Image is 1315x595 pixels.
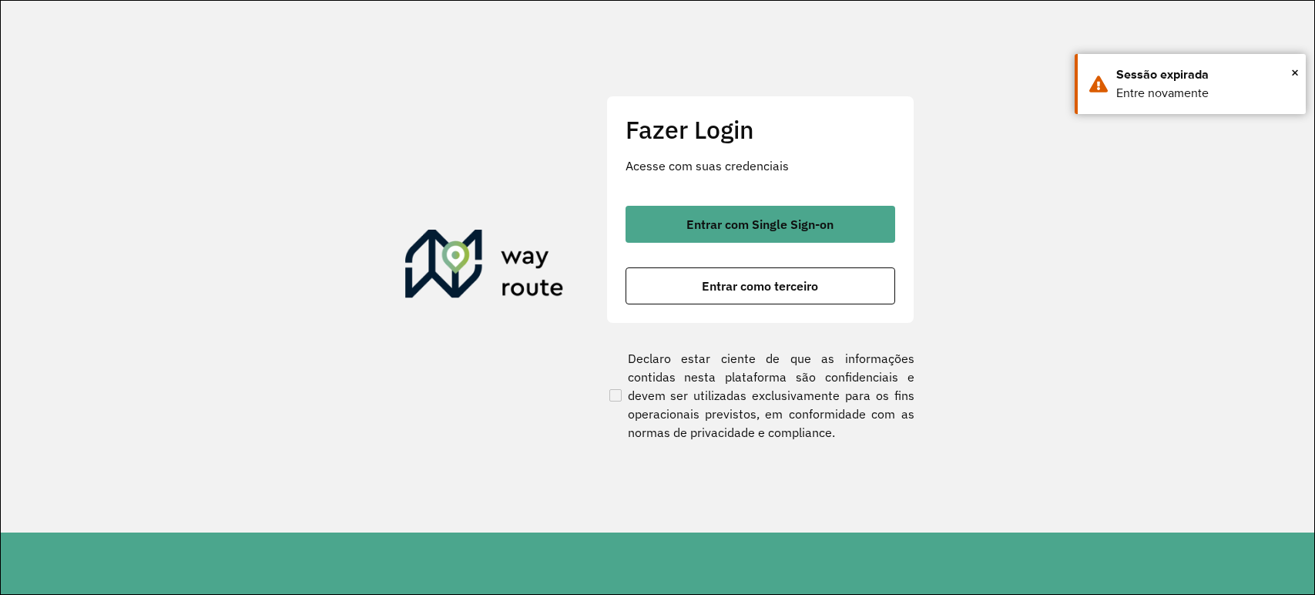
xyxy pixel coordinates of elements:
div: Entre novamente [1116,84,1294,103]
button: Close [1291,61,1299,84]
label: Declaro estar ciente de que as informações contidas nesta plataforma são confidenciais e devem se... [606,349,914,442]
div: Sessão expirada [1116,66,1294,84]
p: Acesse com suas credenciais [626,156,895,175]
span: Entrar como terceiro [702,280,818,292]
span: Entrar com Single Sign-on [686,218,834,230]
button: button [626,206,895,243]
span: × [1291,61,1299,84]
img: Roteirizador AmbevTech [405,230,564,304]
h2: Fazer Login [626,115,895,144]
button: button [626,267,895,304]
